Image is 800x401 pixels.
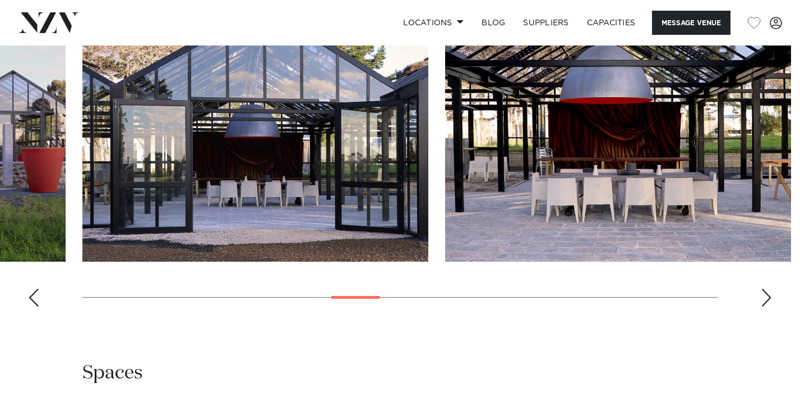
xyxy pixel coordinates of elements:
a: BLOG [473,11,514,35]
img: nzv-logo.png [18,12,79,33]
h2: Spaces [82,361,143,386]
swiper-slide: 10 / 23 [82,7,428,262]
a: Locations [394,11,473,35]
swiper-slide: 11 / 23 [445,7,791,262]
button: Message Venue [652,11,730,35]
a: Capacities [578,11,645,35]
a: SUPPLIERS [514,11,577,35]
